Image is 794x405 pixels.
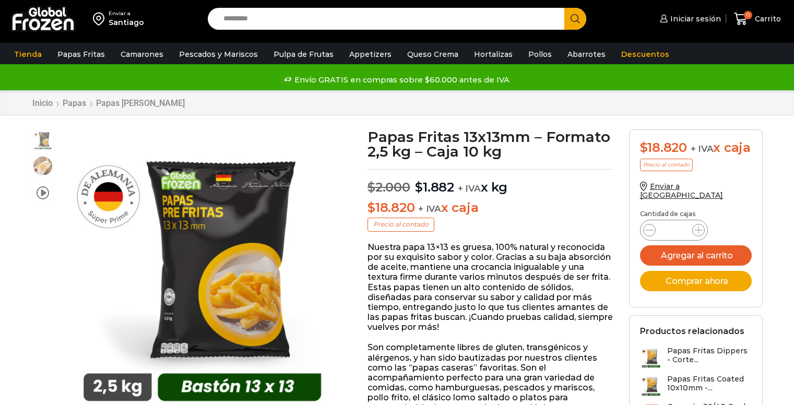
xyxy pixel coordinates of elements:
[640,140,648,155] span: $
[458,183,481,194] span: + IVA
[667,375,752,392] h3: Papas Fritas Coated 10x10mm -...
[415,180,423,195] span: $
[368,200,375,215] span: $
[368,129,613,159] h1: Papas Fritas 13x13mm – Formato 2,5 kg – Caja 10 kg
[562,44,611,64] a: Abarrotes
[32,98,53,108] a: Inicio
[664,223,684,237] input: Product quantity
[667,347,752,364] h3: Papas Fritas Dippers - Corte...
[109,10,144,17] div: Enviar a
[640,326,744,336] h2: Productos relacionados
[752,14,781,24] span: Carrito
[109,17,144,28] div: Santiago
[368,200,613,216] p: x caja
[640,182,724,200] a: Enviar a [GEOGRAPHIC_DATA]
[640,271,752,291] button: Comprar ahora
[62,98,87,108] a: Papas
[115,44,169,64] a: Camarones
[32,98,185,108] nav: Breadcrumb
[640,140,752,156] div: x caja
[616,44,674,64] a: Descuentos
[469,44,518,64] a: Hortalizas
[691,144,714,154] span: + IVA
[564,8,586,30] button: Search button
[368,242,613,332] p: Nuestra papa 13×13 es gruesa, 100% natural y reconocida por su exquisito sabor y color. Gracias a...
[368,169,613,195] p: x kg
[368,180,375,195] span: $
[668,14,721,24] span: Iniciar sesión
[32,130,53,151] span: 13-x-13-2kg
[368,200,414,215] bdi: 18.820
[344,44,397,64] a: Appetizers
[640,210,752,218] p: Cantidad de cajas
[731,7,784,31] a: 0 Carrito
[640,375,752,397] a: Papas Fritas Coated 10x10mm -...
[174,44,263,64] a: Pescados y Mariscos
[744,11,752,19] span: 0
[368,180,410,195] bdi: 2.000
[640,347,752,369] a: Papas Fritas Dippers - Corte...
[640,245,752,266] button: Agregar al carrito
[418,204,441,214] span: + IVA
[640,159,693,171] p: Precio al contado
[93,10,109,28] img: address-field-icon.svg
[523,44,557,64] a: Pollos
[52,44,110,64] a: Papas Fritas
[368,218,434,231] p: Precio al contado
[9,44,47,64] a: Tienda
[415,180,454,195] bdi: 1.882
[268,44,339,64] a: Pulpa de Frutas
[657,8,721,29] a: Iniciar sesión
[96,98,185,108] a: Papas [PERSON_NAME]
[32,156,53,176] span: 13×13
[640,140,687,155] bdi: 18.820
[402,44,464,64] a: Queso Crema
